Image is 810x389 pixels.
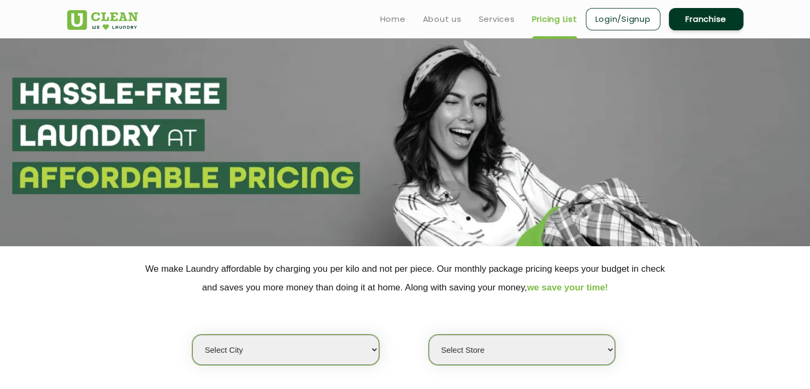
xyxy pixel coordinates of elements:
a: Pricing List [532,13,577,26]
a: Login/Signup [586,8,660,30]
a: Services [479,13,515,26]
a: About us [423,13,462,26]
a: Home [380,13,406,26]
span: we save your time! [527,282,608,293]
img: UClean Laundry and Dry Cleaning [67,10,138,30]
a: Franchise [669,8,743,30]
p: We make Laundry affordable by charging you per kilo and not per piece. Our monthly package pricin... [67,260,743,297]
